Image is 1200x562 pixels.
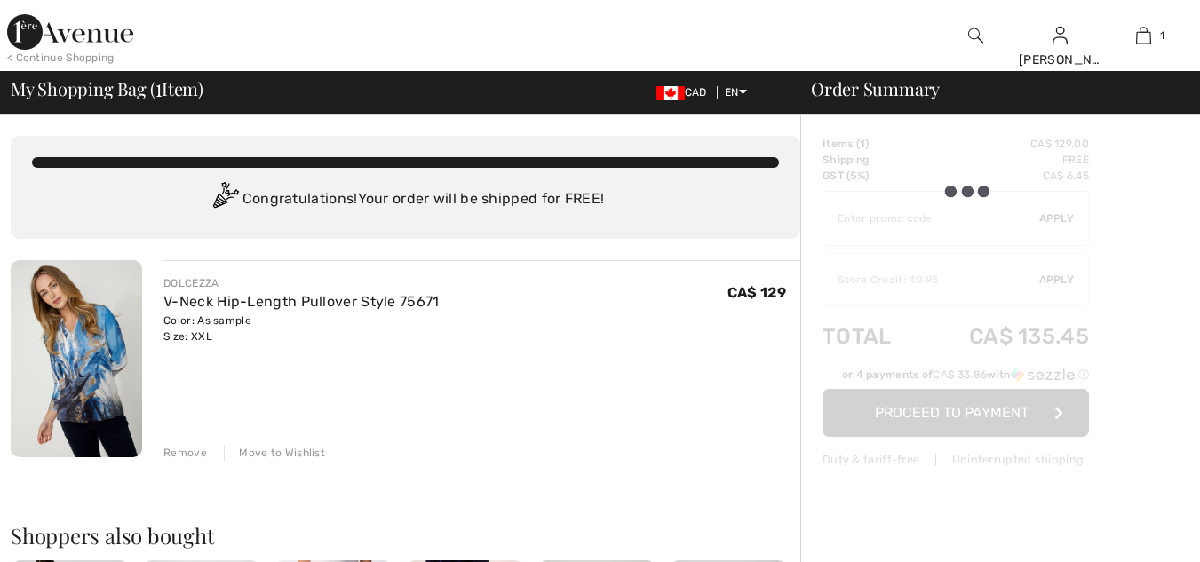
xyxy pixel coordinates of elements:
[163,313,439,344] div: Color: As sample Size: XXL
[1160,28,1164,44] span: 1
[656,86,685,100] img: Canadian Dollar
[155,75,162,99] span: 1
[1102,25,1185,46] a: 1
[11,525,800,546] h2: Shoppers also bought
[1053,27,1068,44] a: Sign In
[224,445,325,461] div: Move to Wishlist
[725,86,747,99] span: EN
[32,182,779,218] div: Congratulations! Your order will be shipped for FREE!
[207,182,242,218] img: Congratulation2.svg
[7,50,115,66] div: < Continue Shopping
[163,293,439,310] a: V-Neck Hip-Length Pullover Style 75671
[968,25,983,46] img: search the website
[656,86,714,99] span: CAD
[11,80,203,98] span: My Shopping Bag ( Item)
[11,260,142,457] img: V-Neck Hip-Length Pullover Style 75671
[1136,25,1151,46] img: My Bag
[163,445,207,461] div: Remove
[790,80,1189,98] div: Order Summary
[163,275,439,291] div: DOLCEZZA
[1086,509,1182,553] iframe: Opens a widget where you can find more information
[727,284,786,301] span: CA$ 129
[7,14,133,50] img: 1ère Avenue
[1053,25,1068,46] img: My Info
[1019,51,1101,69] div: [PERSON_NAME]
